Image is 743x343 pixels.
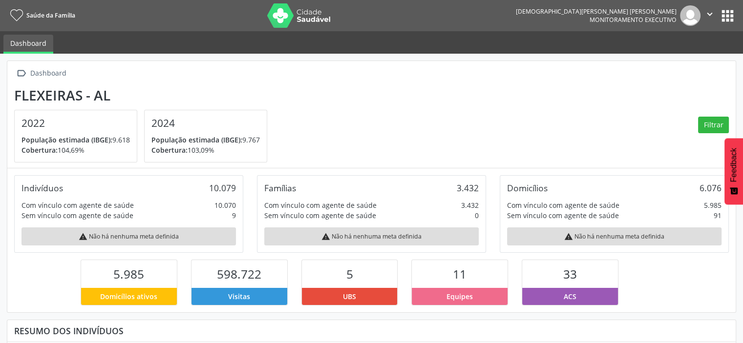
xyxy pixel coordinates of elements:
div: Dashboard [28,66,68,81]
i: warning [564,232,573,241]
span: 5.985 [113,266,144,282]
div: Não há nenhuma meta definida [21,227,236,245]
div: Sem vínculo com agente de saúde [21,210,133,221]
span: Equipes [446,291,473,302]
span: Monitoramento Executivo [590,16,677,24]
div: 10.070 [214,200,236,210]
div: [DEMOGRAPHIC_DATA][PERSON_NAME] [PERSON_NAME] [516,7,677,16]
div: Sem vínculo com agente de saúde [507,210,619,221]
span: Cobertura: [21,145,58,155]
button:  [701,5,719,26]
i:  [704,9,715,20]
div: 6.076 [700,182,722,193]
div: Não há nenhuma meta definida [507,227,722,245]
a: Saúde da Família [7,7,75,23]
div: 9 [232,210,236,221]
i: warning [321,232,330,241]
div: Sem vínculo com agente de saúde [264,210,376,221]
h4: 2022 [21,117,130,129]
div: Com vínculo com agente de saúde [507,200,619,210]
div: Com vínculo com agente de saúde [264,200,377,210]
a:  Dashboard [14,66,68,81]
a: Dashboard [3,35,53,54]
h4: 2024 [151,117,260,129]
i: warning [79,232,87,241]
span: 33 [563,266,577,282]
div: Famílias [264,182,296,193]
span: Domicílios ativos [100,291,157,302]
div: 3.432 [461,200,479,210]
div: 3.432 [457,182,479,193]
button: apps [719,7,736,24]
div: Resumo dos indivíduos [14,325,729,336]
span: UBS [343,291,356,302]
div: 0 [475,210,479,221]
span: População estimada (IBGE): [21,135,112,144]
span: Feedback [729,148,738,182]
div: Indivíduos [21,182,63,193]
p: 9.767 [151,135,260,145]
div: Domicílios [507,182,548,193]
span: 11 [453,266,467,282]
span: População estimada (IBGE): [151,135,242,144]
div: 5.985 [704,200,722,210]
div: Com vínculo com agente de saúde [21,200,134,210]
button: Filtrar [698,117,729,133]
span: Visitas [228,291,250,302]
p: 9.618 [21,135,130,145]
p: 103,09% [151,145,260,155]
span: 5 [346,266,353,282]
span: Saúde da Família [26,11,75,20]
span: 598.722 [217,266,261,282]
img: img [680,5,701,26]
div: Não há nenhuma meta definida [264,227,479,245]
div: 91 [714,210,722,221]
i:  [14,66,28,81]
div: Flexeiras - AL [14,87,274,103]
p: 104,69% [21,145,130,155]
button: Feedback - Mostrar pesquisa [724,138,743,204]
div: 10.079 [209,182,236,193]
span: Cobertura: [151,145,188,155]
span: ACS [564,291,576,302]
